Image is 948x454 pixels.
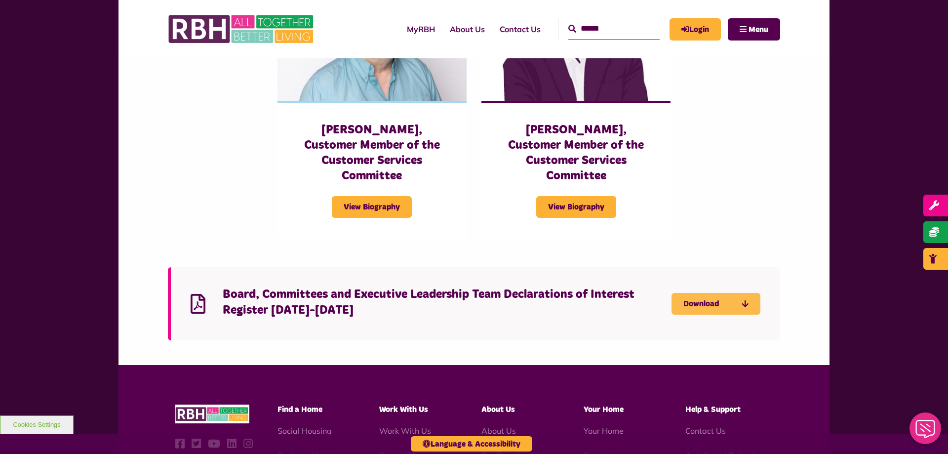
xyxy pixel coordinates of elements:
a: Contact Us [685,426,726,436]
a: Your Home [584,426,624,436]
span: Work With Us [379,406,428,413]
a: Work With Us [379,426,431,436]
img: RBH [168,10,316,48]
h4: Board, Committees and Executive Leadership Team Declarations of Interest Register [DATE]-[DATE] [223,287,671,318]
span: About Us [481,406,515,413]
span: View Biography [536,196,616,218]
h3: [PERSON_NAME], Customer Member of the Customer Services Committee [501,123,651,184]
img: RBH [175,405,249,424]
a: About Us [481,426,516,436]
input: Search [568,18,660,40]
span: Help & Support [685,406,741,413]
a: MyRBH [670,18,721,41]
span: Your Home [584,406,624,413]
a: MyRBH [399,16,442,42]
a: Social Housing - open in a new tab [277,426,332,436]
button: Navigation [728,18,780,41]
a: About Us [442,16,492,42]
button: Language & Accessibility [411,436,532,452]
span: View Biography [332,196,412,218]
a: Download Board, Committees and Executive Leadership Team Declarations of Interest Register 2025-2... [671,293,760,315]
a: Contact Us [492,16,548,42]
span: Menu [749,26,768,34]
span: Find a Home [277,406,322,413]
h3: [PERSON_NAME], Customer Member of the Customer Services Committee [297,123,447,184]
iframe: Netcall Web Assistant for live chat [904,410,948,454]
